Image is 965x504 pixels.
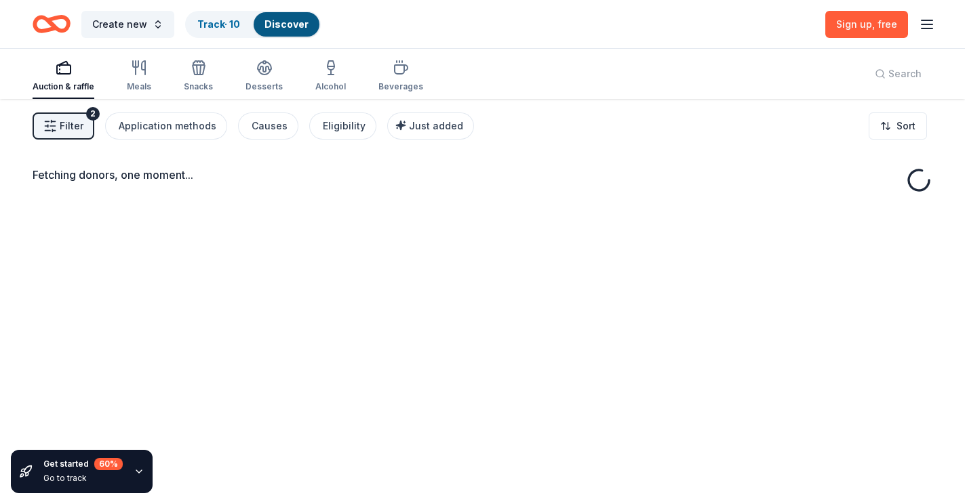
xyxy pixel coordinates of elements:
button: Create new [81,11,174,38]
div: Auction & raffle [33,81,94,92]
div: 60 % [94,458,123,470]
div: Causes [252,118,288,134]
button: Causes [238,112,298,140]
div: Eligibility [323,118,366,134]
a: Track· 10 [197,18,240,30]
button: Auction & raffle [33,54,94,99]
button: Desserts [245,54,283,99]
button: Snacks [184,54,213,99]
div: Desserts [245,81,283,92]
div: Alcohol [315,81,346,92]
div: 2 [86,107,100,121]
button: Meals [127,54,151,99]
a: Discover [264,18,309,30]
button: Just added [387,112,474,140]
span: Create new [92,16,147,33]
button: Eligibility [309,112,376,140]
div: Application methods [119,118,216,134]
button: Alcohol [315,54,346,99]
div: Get started [43,458,123,470]
span: Just added [409,120,463,131]
span: Filter [60,118,83,134]
div: Meals [127,81,151,92]
div: Snacks [184,81,213,92]
button: Filter2 [33,112,94,140]
span: , free [872,18,897,30]
button: Track· 10Discover [185,11,321,38]
div: Go to track [43,473,123,484]
a: Home [33,8,71,40]
div: Beverages [378,81,423,92]
button: Application methods [105,112,227,140]
span: Sign up [836,18,897,30]
div: Fetching donors, one moment... [33,167,932,183]
button: Beverages [378,54,423,99]
button: Sort [869,112,927,140]
a: Sign up, free [825,11,908,38]
span: Sort [897,118,915,134]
